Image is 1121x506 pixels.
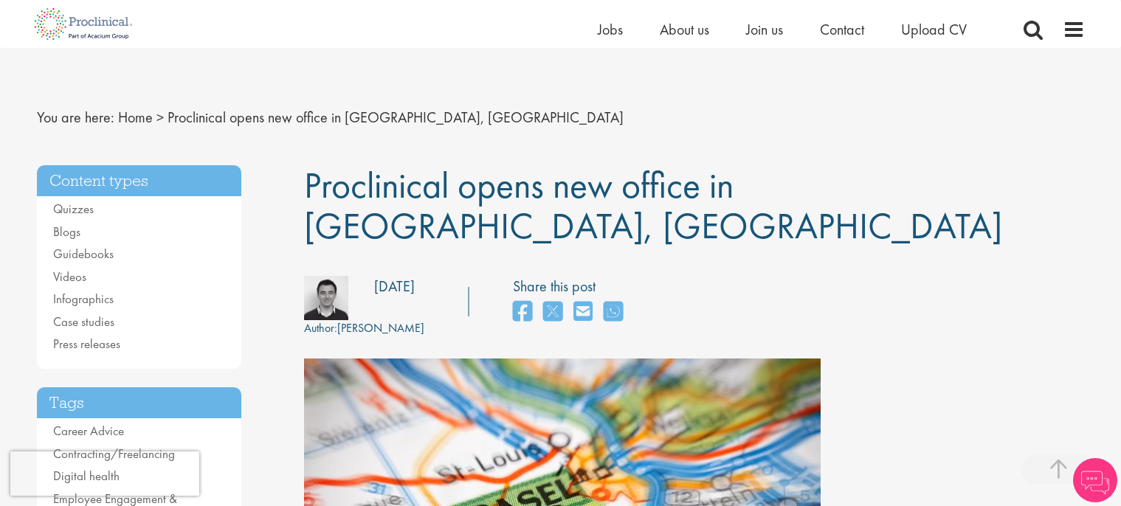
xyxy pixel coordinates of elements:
[304,162,1002,249] span: Proclinical opens new office in [GEOGRAPHIC_DATA], [GEOGRAPHIC_DATA]
[598,20,623,39] a: Jobs
[53,268,86,285] a: Videos
[374,276,415,297] div: [DATE]
[156,108,164,127] span: >
[660,20,709,39] a: About us
[53,291,114,307] a: Infographics
[37,108,114,127] span: You are here:
[604,297,623,328] a: share on whats app
[10,451,199,496] iframe: reCAPTCHA
[53,446,175,462] a: Contracting/Freelancing
[304,320,337,336] span: Author:
[304,276,348,320] img: eee236d0-0a3b-4606-eee4-08d5a473185b
[513,297,532,328] a: share on facebook
[513,276,630,297] label: Share this post
[53,336,120,352] a: Press releases
[820,20,864,39] a: Contact
[1073,458,1117,502] img: Chatbot
[37,387,242,419] h3: Tags
[53,423,124,439] a: Career Advice
[543,297,562,328] a: share on twitter
[53,201,94,217] a: Quizzes
[573,297,593,328] a: share on email
[37,165,242,197] h3: Content types
[53,246,114,262] a: Guidebooks
[168,108,624,127] span: Proclinical opens new office in [GEOGRAPHIC_DATA], [GEOGRAPHIC_DATA]
[746,20,783,39] a: Join us
[901,20,967,39] a: Upload CV
[53,223,80,240] a: Blogs
[53,313,114,330] a: Case studies
[304,320,424,337] div: [PERSON_NAME]
[118,108,153,127] a: breadcrumb link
